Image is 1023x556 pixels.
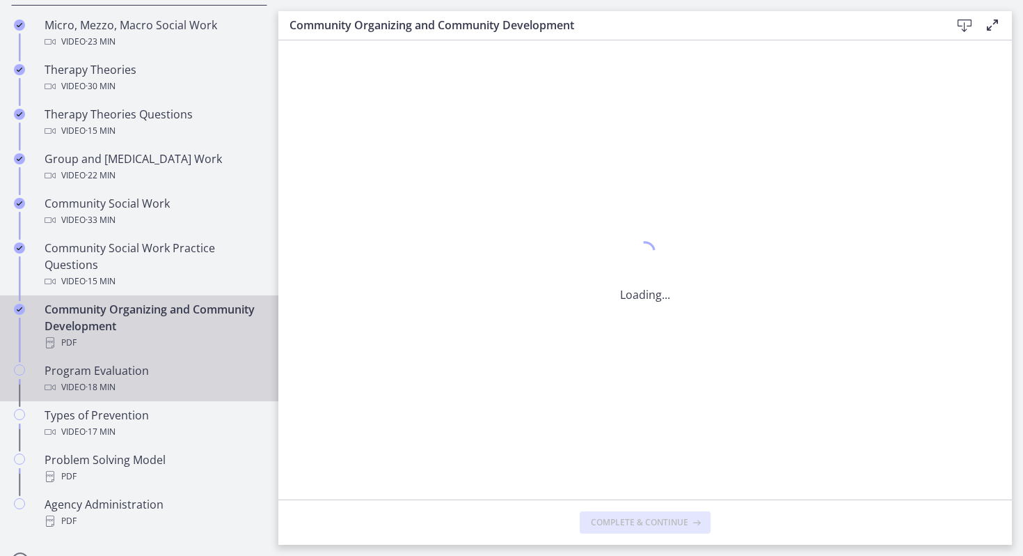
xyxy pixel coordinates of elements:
div: Problem Solving Model [45,451,262,485]
div: Community Organizing and Community Development [45,301,262,351]
div: Video [45,33,262,50]
div: Video [45,424,262,440]
span: Complete & continue [591,517,688,528]
div: Video [45,379,262,396]
div: PDF [45,468,262,485]
div: Group and [MEDICAL_DATA] Work [45,150,262,184]
div: Community Social Work Practice Questions [45,240,262,290]
div: 1 [620,238,670,270]
div: Video [45,78,262,95]
span: · 15 min [86,123,116,139]
span: · 17 min [86,424,116,440]
button: Complete & continue [580,511,711,534]
span: · 15 min [86,273,116,290]
div: Video [45,167,262,184]
span: · 22 min [86,167,116,184]
i: Completed [14,304,25,315]
div: Video [45,273,262,290]
div: PDF [45,513,262,530]
div: Video [45,212,262,229]
i: Completed [14,198,25,209]
i: Completed [14,64,25,75]
span: · 18 min [86,379,116,396]
div: Therapy Theories Questions [45,106,262,139]
div: Video [45,123,262,139]
i: Completed [14,20,25,31]
span: · 33 min [86,212,116,229]
div: Agency Administration [45,496,262,530]
h3: Community Organizing and Community Development [290,17,928,33]
div: Types of Prevention [45,407,262,440]
p: Loading... [620,286,670,303]
i: Completed [14,153,25,164]
i: Completed [14,242,25,254]
span: · 30 min [86,78,116,95]
div: Community Social Work [45,195,262,229]
i: Completed [14,109,25,120]
div: PDF [45,334,262,351]
div: Therapy Theories [45,61,262,95]
div: Micro, Mezzo, Macro Social Work [45,17,262,50]
div: Program Evaluation [45,362,262,396]
span: · 23 min [86,33,116,50]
